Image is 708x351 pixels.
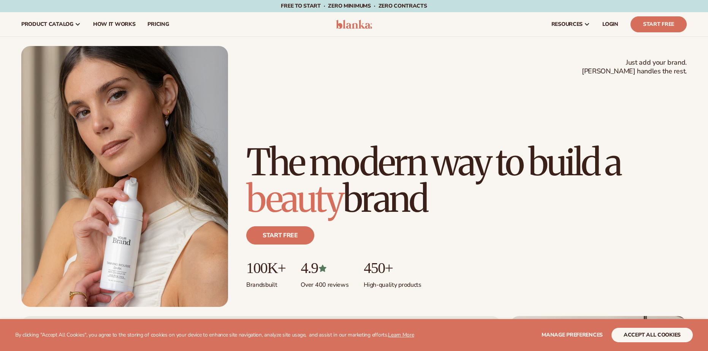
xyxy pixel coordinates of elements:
a: Start Free [630,16,687,32]
p: By clicking "Accept All Cookies", you agree to the storing of cookies on your device to enhance s... [15,332,414,338]
span: Just add your brand. [PERSON_NAME] handles the rest. [582,58,687,76]
span: Manage preferences [542,331,603,338]
p: 100K+ [246,260,285,276]
button: Manage preferences [542,328,603,342]
span: How It Works [93,21,136,27]
p: 4.9 [301,260,348,276]
a: product catalog [15,12,87,37]
p: 450+ [364,260,421,276]
span: resources [551,21,583,27]
p: Brands built [246,276,285,289]
a: pricing [141,12,175,37]
a: Start free [246,226,314,245]
a: Learn More [388,331,414,338]
span: beauty [246,176,343,222]
span: LOGIN [602,21,618,27]
h1: The modern way to build a brand [246,144,687,217]
span: pricing [147,21,169,27]
a: resources [545,12,596,37]
span: product catalog [21,21,73,27]
img: logo [336,20,372,29]
p: Over 400 reviews [301,276,348,289]
img: Female holding tanning mousse. [21,46,228,307]
span: Free to start · ZERO minimums · ZERO contracts [281,2,427,10]
button: accept all cookies [611,328,693,342]
a: LOGIN [596,12,624,37]
p: High-quality products [364,276,421,289]
a: How It Works [87,12,142,37]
